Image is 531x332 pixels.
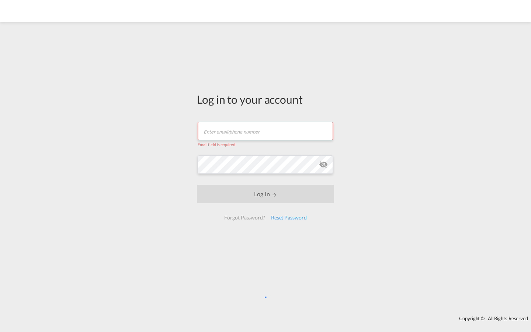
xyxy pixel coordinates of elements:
button: LOGIN [197,185,334,203]
div: Log in to your account [197,91,334,107]
span: Email field is required [198,142,235,147]
input: Enter email/phone number [198,122,333,140]
md-icon: icon-eye-off [319,160,328,169]
div: Reset Password [268,211,310,224]
div: Forgot Password? [221,211,268,224]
